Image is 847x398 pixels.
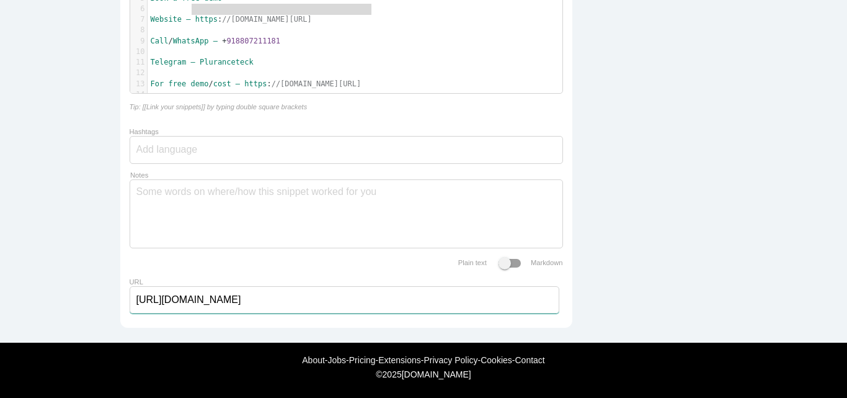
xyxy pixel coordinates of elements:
span: Call [151,37,169,45]
span: / [208,79,213,88]
span: – [236,79,240,88]
div: 9 [130,36,147,47]
div: 11 [130,57,147,68]
input: Add language [136,137,211,163]
span: Telegram [151,58,187,66]
div: 13 [130,79,147,89]
span: //[DOMAIN_NAME][URL] [272,79,361,88]
a: Jobs [328,355,347,365]
a: Contact [515,355,544,365]
label: URL [130,278,143,286]
span: – [213,37,218,45]
i: Tip: [[Link your snippets]] by typing double square brackets [130,103,308,111]
span: For [151,79,164,88]
div: 10 [130,47,147,57]
div: 14 [130,89,147,100]
div: 7 [130,14,147,25]
a: Extensions [378,355,420,365]
div: © [DOMAIN_NAME] [131,369,716,379]
span: 2025 [383,369,402,379]
span: WhatsApp [173,37,209,45]
span: demo [191,79,209,88]
div: - - - - - - [6,355,841,365]
div: 6 [130,4,147,14]
span: – [186,15,190,24]
span: – [191,58,195,66]
span: Website [151,15,182,24]
span: / [168,37,172,45]
span: Pluranceteck [200,58,254,66]
span: https [195,15,218,24]
span: : [151,79,361,88]
label: Plain text Markdown [458,259,563,266]
label: Hashtags [130,128,159,135]
span: https [244,79,267,88]
label: Notes [130,171,148,179]
input: Link where you got this code from [130,286,559,314]
span: cost [213,79,231,88]
span: free [168,79,186,88]
span: : [151,15,312,24]
span: //[DOMAIN_NAME][URL] [222,15,312,24]
div: 8 [130,25,147,35]
a: About [302,355,325,365]
span: + [222,37,226,45]
a: Cookies [481,355,512,365]
span: 918807211181 [226,37,280,45]
a: Pricing [349,355,376,365]
a: Privacy Policy [423,355,477,365]
div: 12 [130,68,147,78]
